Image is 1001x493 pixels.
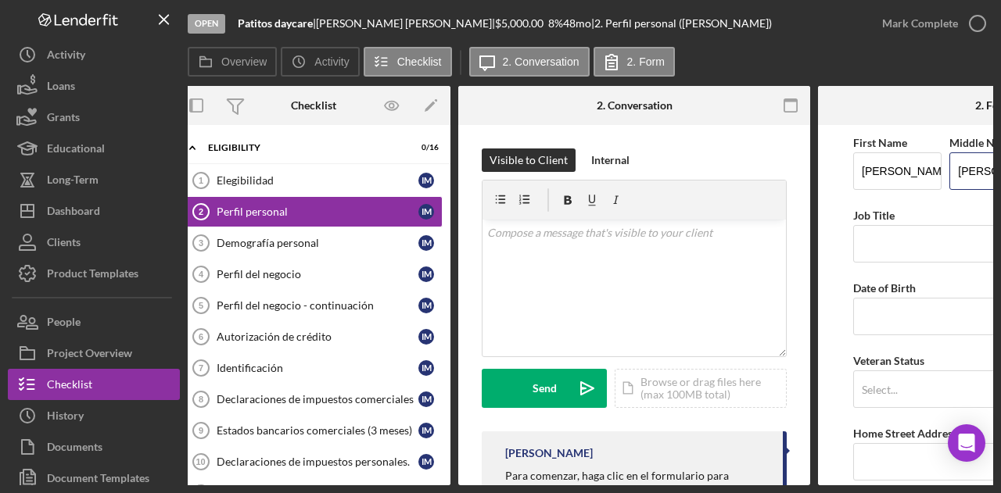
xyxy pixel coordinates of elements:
[418,235,434,251] div: I M
[597,99,673,112] div: 2. Conversation
[47,133,105,168] div: Educational
[8,306,180,338] button: People
[188,14,225,34] div: Open
[418,266,434,282] div: I M
[199,207,203,216] tspan: 2
[948,424,985,462] div: Open Intercom Messenger
[418,329,434,345] div: I M
[8,195,180,227] button: Dashboard
[185,165,443,196] a: 1ElegibilidadIM
[185,196,443,227] a: 2Perfil personalIM
[185,259,443,290] a: 4Perfil del negocioIM
[221,55,267,68] label: Overview
[418,298,434,313] div: I M
[185,321,443,352] a: 6Autorización de créditoIM
[482,369,607,408] button: Send
[185,446,443,477] a: 10Declaraciones de impuestos personales.IM
[47,431,102,466] div: Documents
[418,454,434,470] div: I M
[8,258,180,289] button: Product Templates
[47,195,100,230] div: Dashboard
[583,148,637,172] button: Internal
[591,148,630,172] div: Internal
[411,143,439,152] div: 0 / 16
[47,306,81,341] div: People
[591,17,772,30] div: | 2. Perfil personal ([PERSON_NAME])
[533,369,557,408] div: Send
[217,205,418,218] div: Perfil personal
[199,363,203,373] tspan: 7
[8,70,180,102] button: Loans
[217,174,418,187] div: Elegibilidad
[208,143,400,152] div: ELIGIBILITY
[217,299,418,312] div: Perfil del negocio - continuación
[188,47,277,77] button: Overview
[314,55,349,68] label: Activity
[495,17,548,30] div: $5,000.00
[199,426,203,435] tspan: 9
[217,330,418,343] div: Autorización de crédito
[199,270,204,279] tspan: 4
[862,384,898,396] div: Select...
[853,136,907,149] label: First Name
[418,423,434,438] div: I M
[47,102,80,137] div: Grants
[8,369,180,400] button: Checklist
[217,393,418,405] div: Declaraciones de impuestos comerciales
[418,173,434,188] div: I M
[291,99,336,112] div: Checklist
[185,384,443,415] a: 8Declaraciones de impuestos comercialesIM
[47,39,85,74] div: Activity
[217,362,418,374] div: Identificación
[469,47,590,77] button: 2. Conversation
[281,47,359,77] button: Activity
[199,238,203,248] tspan: 3
[8,164,180,195] button: Long-Term
[199,395,203,404] tspan: 8
[8,400,180,431] button: History
[8,431,180,463] button: Documents
[8,227,180,258] button: Clients
[8,39,180,70] button: Activity
[505,447,593,459] div: [PERSON_NAME]
[238,17,316,30] div: |
[8,133,180,164] button: Educational
[627,55,665,68] label: 2. Form
[866,8,993,39] button: Mark Complete
[199,176,203,185] tspan: 1
[217,237,418,249] div: Demografía personal
[8,338,180,369] button: Project Overview
[548,17,563,30] div: 8 %
[853,209,895,222] label: Job Title
[238,16,313,30] b: Patitos daycare
[364,47,452,77] button: Checklist
[47,164,99,199] div: Long-Term
[199,301,203,310] tspan: 5
[47,400,84,435] div: History
[853,281,916,295] label: Date of Birth
[418,391,434,407] div: I M
[217,268,418,280] div: Perfil del negocio
[199,332,203,341] tspan: 6
[490,148,568,172] div: Visible to Client
[196,457,205,466] tspan: 10
[316,17,495,30] div: [PERSON_NAME] [PERSON_NAME] |
[882,8,958,39] div: Mark Complete
[47,258,138,293] div: Product Templates
[217,455,418,468] div: Declaraciones de impuestos personales.
[185,352,443,384] a: 7IdentificaciónIM
[8,102,180,133] button: Grants
[503,55,579,68] label: 2. Conversation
